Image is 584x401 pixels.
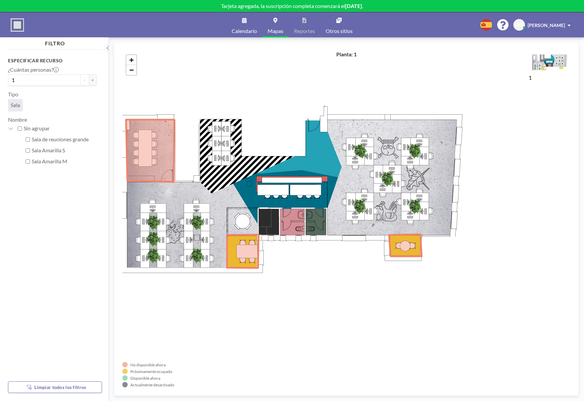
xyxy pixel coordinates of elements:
span: [PERSON_NAME] [528,22,565,28]
span: Sala [11,102,20,108]
h4: Planta: 1 [336,51,357,58]
h4: FILTRO [8,37,102,47]
label: Tipo [8,91,18,98]
label: Sala Amarilla M [32,158,97,165]
a: Reportes [289,12,320,37]
label: Sin agrupar [24,125,97,132]
span: Mapas [268,28,283,34]
a: Otros sitios [320,12,358,37]
div: Próximamente ocupado [130,369,172,374]
h3: Especificar recurso [8,58,97,64]
label: 1 [529,74,532,81]
div: Disponible ahora [130,376,160,381]
span: Reportes [294,28,315,34]
span: Calendario [232,28,257,34]
div: No disponible ahora [130,362,166,367]
button: Limpiar todos los filtros [8,381,102,393]
img: 090430091581d4631f939019bbb01169.png [529,51,570,73]
label: Sala de reuniones grande [32,136,97,143]
span: Limpiar todos los filtros [34,384,86,390]
img: organization-logo [11,18,24,32]
div: Actualmente desactivado [130,382,174,387]
label: Sala Amarilla S [32,147,97,154]
a: Mapas [262,12,289,37]
a: Zoom out [126,65,136,75]
span: AG [516,22,523,28]
span: Otros sitios [326,28,353,34]
button: + [89,74,97,86]
span: − [129,66,134,74]
label: ¿Cuántas personas? [8,66,59,73]
a: Zoom in [126,55,136,65]
b: [DATE] [345,3,362,9]
button: - [81,74,89,86]
a: Calendario [226,12,262,37]
span: + [129,56,134,64]
label: Nombre [8,116,27,123]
